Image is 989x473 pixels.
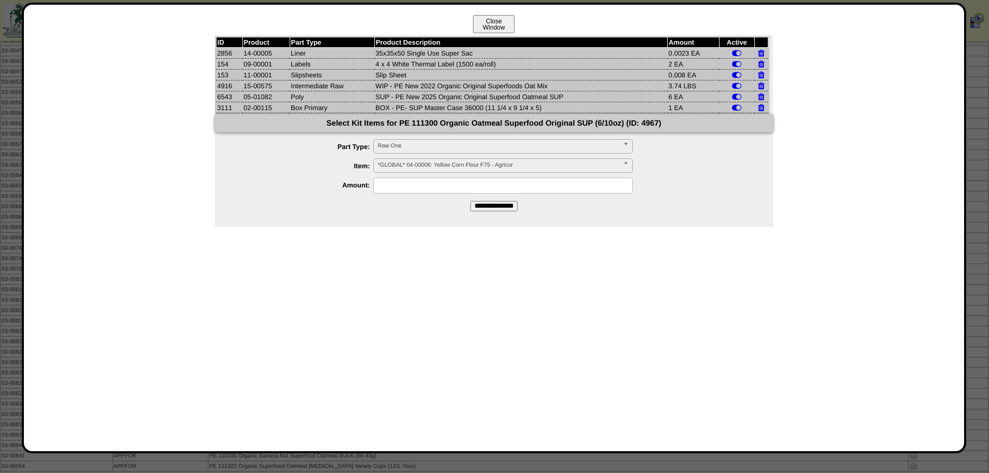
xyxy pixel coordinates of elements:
[668,102,720,113] td: 1 EA
[242,37,290,48] th: Product
[216,91,242,102] td: 6543
[473,15,514,33] button: CloseWindow
[290,91,374,102] td: Poly
[668,91,720,102] td: 6 EA
[242,102,290,113] td: 02-00115
[378,159,619,171] span: *GLOBAL* 04-00006: Yellow Corn Flour F75 - Agricor
[668,37,720,48] th: Amount
[216,102,242,113] td: 3111
[374,48,667,59] td: 35x35x50 Single Use Super Sac
[236,143,373,151] label: Part Type:
[290,102,374,113] td: Box Primary
[290,59,374,70] td: Labels
[216,37,242,48] th: ID
[290,37,374,48] th: Part Type
[290,70,374,80] td: Slipsheets
[216,80,242,91] td: 4916
[374,37,667,48] th: Product Description
[668,80,720,91] td: 3.74 LBS
[216,70,242,80] td: 153
[719,37,754,48] th: Active
[668,59,720,70] td: 2 EA
[374,70,667,80] td: Slip Sheet
[374,59,667,70] td: 4 x 4 White Thermal Label (1500 ea/roll)
[290,48,374,59] td: Liner
[216,48,242,59] td: 2856
[242,80,290,91] td: 15-00575
[242,70,290,80] td: 11-00001
[242,91,290,102] td: 05-01082
[668,48,720,59] td: 0.0023 EA
[236,162,373,170] label: Item:
[374,91,667,102] td: SUP - PE New 2025 Organic Original Superfood Oatmeal SUP
[374,80,667,91] td: WIP - PE New 2022 Organic Original Superfoods Oat Mix
[668,70,720,80] td: 0.008 EA
[378,140,619,152] span: Raw One
[374,102,667,113] td: BOX - PE- SUP Master Case 36000 (11 1/4 x 9 1/4 x 5)
[215,114,773,132] div: Select Kit Items for PE 111300 Organic Oatmeal Superfood Original SUP (6/10oz) (ID: 4967)
[216,59,242,70] td: 154
[290,80,374,91] td: Intermediate Raw
[472,23,516,31] a: CloseWindow
[236,181,373,189] label: Amount:
[242,59,290,70] td: 09-00001
[242,48,290,59] td: 14-00005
